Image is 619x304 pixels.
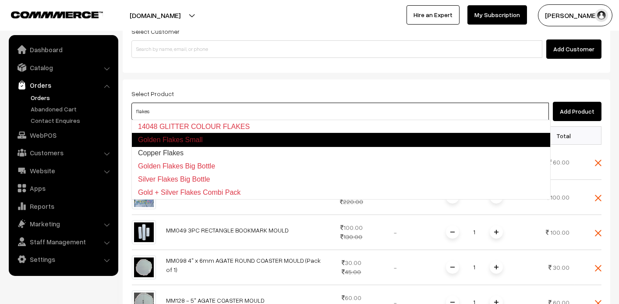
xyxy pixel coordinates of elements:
span: - [394,193,397,201]
label: Select Customer [131,27,180,36]
a: COMMMERCE [11,9,88,19]
img: close [595,265,601,272]
img: user [595,9,608,22]
img: minus [450,230,455,234]
img: 1707907234002-1898203.png [132,255,156,279]
strike: 45.00 [342,268,361,275]
span: 100.00 [551,229,570,236]
a: Golden Flakes Small [131,133,551,147]
a: Contact Enquires [28,116,115,125]
button: [DOMAIN_NAME] [99,4,211,26]
img: 1701255719880-612853062.png [132,220,156,244]
a: Copper Flakes [132,147,550,160]
a: Abandoned Cart [28,104,115,114]
button: Add Product [553,102,601,121]
img: close [595,195,601,201]
a: Apps [11,180,115,196]
a: Silver Flakes Big Bottle [132,173,550,186]
img: close [595,230,601,236]
a: Catalog [11,60,115,75]
span: - [394,264,397,271]
span: 30.00 [553,264,570,271]
a: MM098 4" x 6mm AGATE ROUND COASTER MOULD (Pack of 1) [166,257,321,273]
a: MM128 - 5" AGATE COASTER MOULD [166,297,265,304]
a: Customers [11,145,115,161]
input: Search by name, email, or phone [131,40,542,58]
a: Reports [11,198,115,214]
img: plusI [494,230,499,234]
img: plusI [494,265,499,269]
a: Hire an Expert [407,5,460,25]
img: close [595,160,601,166]
span: 60.00 [553,158,570,166]
a: MM049 3PC RECTANGLE BOOKMARK MOULD [166,226,289,234]
label: Select Product [131,89,174,98]
img: minus [450,265,455,269]
a: Website [11,163,115,179]
a: 14048 GLITTER COLOUR FLAKES [132,120,550,133]
a: Settings [11,251,115,267]
a: My Subscription [467,5,527,25]
th: Total [531,127,575,145]
a: Golden Flakes Big Bottle [132,160,550,173]
a: WebPOS [11,127,115,143]
a: Marketing [11,216,115,232]
a: Dashboard [11,42,115,57]
strike: 130.00 [341,233,363,240]
input: Type and Search [131,103,549,120]
td: 100.00 [330,215,374,250]
a: Orders [28,93,115,102]
span: 100.00 [551,193,570,201]
button: Add Customer [546,39,601,59]
a: Gold + Silver Flakes Combi Pack [132,186,550,199]
span: - [394,229,397,236]
a: Staff Management [11,234,115,250]
strike: 220.00 [340,198,363,205]
td: 30.00 [330,250,374,285]
button: [PERSON_NAME]… [538,4,612,26]
img: COMMMERCE [11,11,103,18]
a: Orders [11,77,115,93]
